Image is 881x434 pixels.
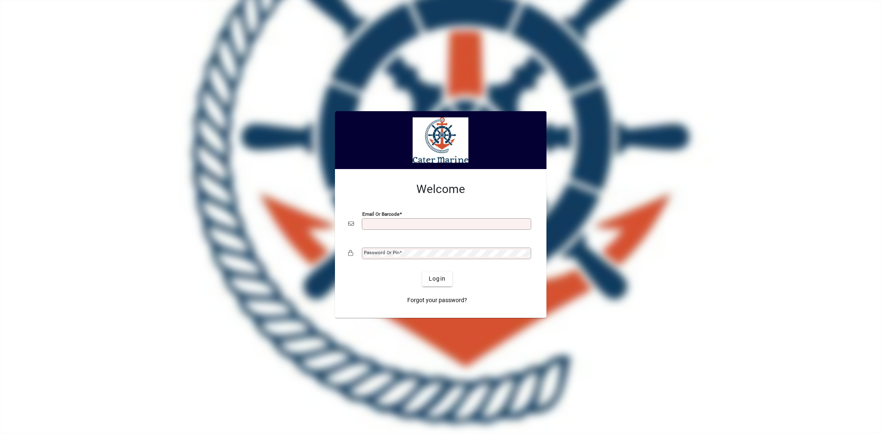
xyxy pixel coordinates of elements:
[362,211,399,217] mat-label: Email or Barcode
[429,274,446,283] span: Login
[422,272,452,286] button: Login
[348,182,533,196] h2: Welcome
[407,296,467,305] span: Forgot your password?
[364,250,399,255] mat-label: Password or Pin
[404,293,470,308] a: Forgot your password?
